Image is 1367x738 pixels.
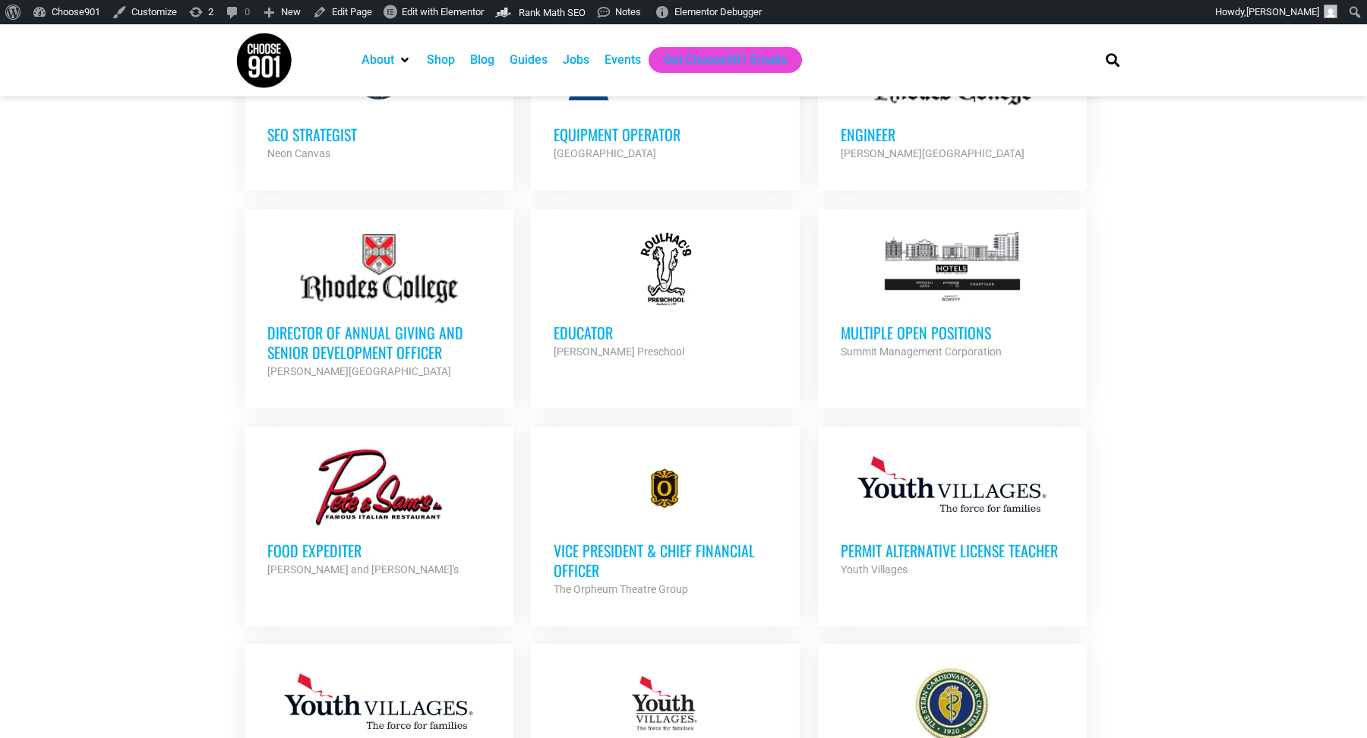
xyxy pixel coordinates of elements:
a: About [361,51,394,69]
a: Engineer [PERSON_NAME][GEOGRAPHIC_DATA] [818,11,1087,185]
h3: Vice President & Chief Financial Officer [554,541,777,580]
a: Get Choose901 Emails [664,51,787,69]
strong: [PERSON_NAME] and [PERSON_NAME]'s [267,563,459,576]
h3: SEO Strategist [267,125,491,144]
div: Search [1100,48,1125,73]
a: Blog [470,51,494,69]
a: Equipment Operator [GEOGRAPHIC_DATA] [531,11,800,185]
h3: Educator [554,323,777,342]
a: Multiple Open Positions Summit Management Corporation [818,209,1087,383]
a: Permit Alternative License Teacher Youth Villages [818,427,1087,601]
span: Edit with Elementor [402,6,484,17]
a: Events [605,51,641,69]
strong: [PERSON_NAME] Preschool [554,345,684,358]
h3: Food Expediter [267,541,491,560]
h3: Director of Annual Giving and Senior Development Officer [267,323,491,362]
a: Food Expediter [PERSON_NAME] and [PERSON_NAME]'s [245,427,513,601]
a: SEO Strategist Neon Canvas [245,11,513,185]
strong: The Orpheum Theatre Group [554,583,688,595]
strong: Youth Villages [841,563,908,576]
a: Educator [PERSON_NAME] Preschool [531,209,800,383]
h3: Permit Alternative License Teacher [841,541,1064,560]
nav: Main nav [354,47,1080,73]
strong: [GEOGRAPHIC_DATA] [554,147,656,159]
span: Rank Math SEO [519,7,586,18]
strong: [PERSON_NAME][GEOGRAPHIC_DATA] [841,147,1024,159]
strong: [PERSON_NAME][GEOGRAPHIC_DATA] [267,365,451,377]
span: [PERSON_NAME] [1246,6,1319,17]
a: Shop [427,51,455,69]
h3: Equipment Operator [554,125,777,144]
a: Guides [510,51,548,69]
strong: Summit Management Corporation [841,345,1002,358]
h3: Multiple Open Positions [841,323,1064,342]
a: Vice President & Chief Financial Officer The Orpheum Theatre Group [531,427,800,621]
h3: Engineer [841,125,1064,144]
a: Director of Annual Giving and Senior Development Officer [PERSON_NAME][GEOGRAPHIC_DATA] [245,209,513,403]
a: Jobs [563,51,589,69]
div: About [354,47,419,73]
strong: Neon Canvas [267,147,330,159]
